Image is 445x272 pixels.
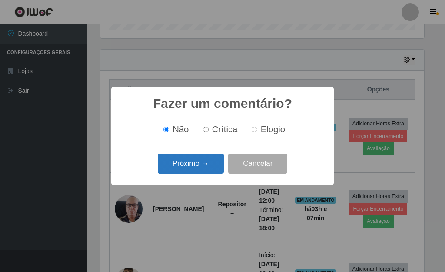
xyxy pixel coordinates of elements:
[252,127,257,132] input: Elogio
[153,96,292,111] h2: Fazer um comentário?
[203,127,209,132] input: Crítica
[228,154,287,174] button: Cancelar
[261,124,285,134] span: Elogio
[173,124,189,134] span: Não
[158,154,224,174] button: Próximo →
[163,127,169,132] input: Não
[212,124,238,134] span: Crítica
